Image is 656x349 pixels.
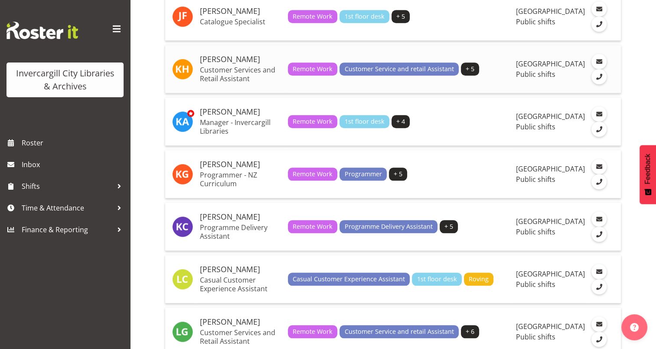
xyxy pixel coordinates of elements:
[345,12,385,21] span: 1st floor desk
[516,322,584,331] span: [GEOGRAPHIC_DATA]
[516,7,584,16] span: [GEOGRAPHIC_DATA]
[644,154,652,184] span: Feedback
[591,106,607,122] a: Email Employee
[293,327,333,336] span: Remote Work
[22,158,126,171] span: Inbox
[591,54,607,69] a: Email Employee
[200,118,281,135] p: Manager - Invercargill Libraries
[516,69,555,79] span: Public shifts
[200,213,281,221] h5: [PERSON_NAME]
[200,223,281,240] p: Programme Delivery Assistant
[444,222,453,231] span: + 5
[516,332,555,342] span: Public shifts
[591,264,607,279] a: Email Employee
[516,227,555,237] span: Public shifts
[200,171,281,188] p: Programmer - NZ Curriculum
[172,269,193,290] img: linda-cooper11673.jpg
[293,12,333,21] span: Remote Work
[200,265,281,274] h5: [PERSON_NAME]
[516,112,584,121] span: [GEOGRAPHIC_DATA]
[417,274,457,284] span: 1st floor desk
[591,69,607,84] a: Call Employee
[345,64,454,74] span: Customer Service and retail Assistant
[516,164,584,174] span: [GEOGRAPHIC_DATA]
[516,269,584,279] span: [GEOGRAPHIC_DATA]
[469,274,489,284] span: Roving
[516,280,555,289] span: Public shifts
[172,59,193,79] img: kaela-harley11669.jpg
[22,180,113,193] span: Shifts
[591,316,607,332] a: Email Employee
[516,217,584,226] span: [GEOGRAPHIC_DATA]
[293,274,405,284] span: Casual Customer Experience Assistant
[200,55,281,64] h5: [PERSON_NAME]
[516,17,555,26] span: Public shifts
[172,321,193,342] img: lisa-griffiths11674.jpg
[396,12,405,21] span: + 5
[172,216,193,237] img: keyu-chen11672.jpg
[200,160,281,169] h5: [PERSON_NAME]
[293,222,333,231] span: Remote Work
[172,111,193,132] img: kathleen-aloniu11670.jpg
[345,117,385,126] span: 1st floor desk
[22,223,113,236] span: Finance & Reporting
[200,66,281,83] p: Customer Services and Retail Assistant
[591,122,607,137] a: Call Employee
[172,164,193,184] img: katie-greene11671.jpg
[15,67,115,93] div: Invercargill City Libraries & Archives
[516,174,555,184] span: Public shifts
[394,169,402,179] span: + 5
[640,145,656,204] button: Feedback - Show survey
[591,174,607,189] a: Call Employee
[591,279,607,294] a: Call Employee
[591,227,607,242] a: Call Employee
[630,323,639,332] img: help-xxl-2.png
[466,64,474,74] span: + 5
[591,211,607,227] a: Email Employee
[345,222,433,231] span: Programme Delivery Assistant
[22,136,126,149] span: Roster
[200,318,281,326] h5: [PERSON_NAME]
[345,327,454,336] span: Customer Service and retail Assistant
[516,122,555,132] span: Public shifts
[466,327,474,336] span: + 6
[516,59,584,69] span: [GEOGRAPHIC_DATA]
[22,201,113,214] span: Time & Attendance
[293,64,333,74] span: Remote Work
[172,6,193,27] img: joanne-forbes11668.jpg
[396,117,405,126] span: + 4
[591,16,607,32] a: Call Employee
[200,7,281,16] h5: [PERSON_NAME]
[200,108,281,116] h5: [PERSON_NAME]
[591,332,607,347] a: Call Employee
[7,22,78,39] img: Rosterit website logo
[591,159,607,174] a: Email Employee
[591,1,607,16] a: Email Employee
[200,328,281,346] p: Customer Services and Retail Assistant
[293,117,333,126] span: Remote Work
[345,169,382,179] span: Programmer
[200,17,281,26] p: Catalogue Specialist
[200,276,281,293] p: Casual Customer Experience Assistant
[293,169,333,179] span: Remote Work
